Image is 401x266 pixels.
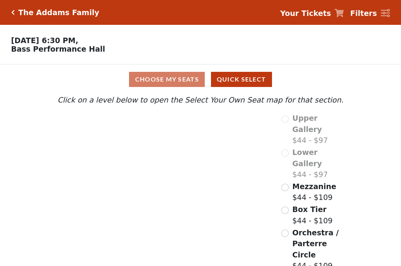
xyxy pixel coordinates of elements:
path: Lower Gallery - Seats Available: 0 [101,134,194,163]
label: $44 - $97 [292,113,345,146]
a: Click here to go back to filters [11,10,15,15]
path: Orchestra / Parterre Circle - Seats Available: 127 [143,190,232,244]
label: $44 - $109 [292,181,336,203]
strong: Filters [350,9,377,17]
strong: Your Tickets [280,9,331,17]
p: Click on a level below to open the Select Your Own Seat map for that section. [56,94,345,106]
span: Mezzanine [292,182,336,191]
span: Box Tier [292,205,326,214]
label: $44 - $97 [292,147,345,180]
h5: The Addams Family [18,8,99,17]
span: Lower Gallery [292,148,322,168]
span: Orchestra / Parterre Circle [292,228,338,259]
button: Quick Select [211,72,272,87]
a: Your Tickets [280,8,344,19]
label: $44 - $109 [292,204,333,226]
path: Upper Gallery - Seats Available: 0 [94,116,182,138]
span: Upper Gallery [292,114,322,134]
a: Filters [350,8,390,19]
